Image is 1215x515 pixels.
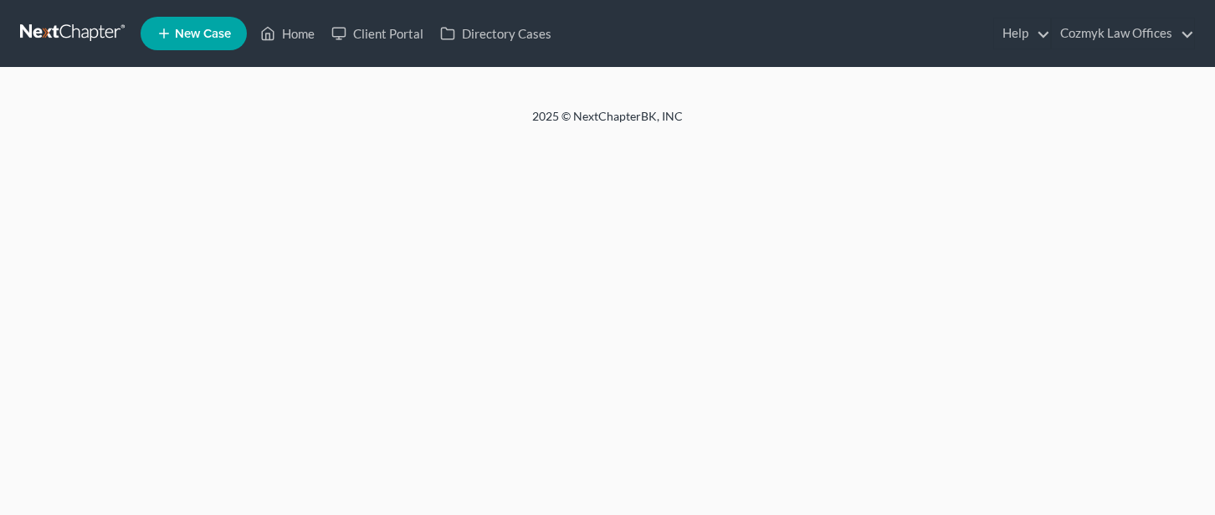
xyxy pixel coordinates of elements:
[1052,18,1194,49] a: Cozmyk Law Offices
[994,18,1050,49] a: Help
[252,18,323,49] a: Home
[141,17,247,50] new-legal-case-button: New Case
[432,18,560,49] a: Directory Cases
[131,108,1084,138] div: 2025 © NextChapterBK, INC
[323,18,432,49] a: Client Portal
